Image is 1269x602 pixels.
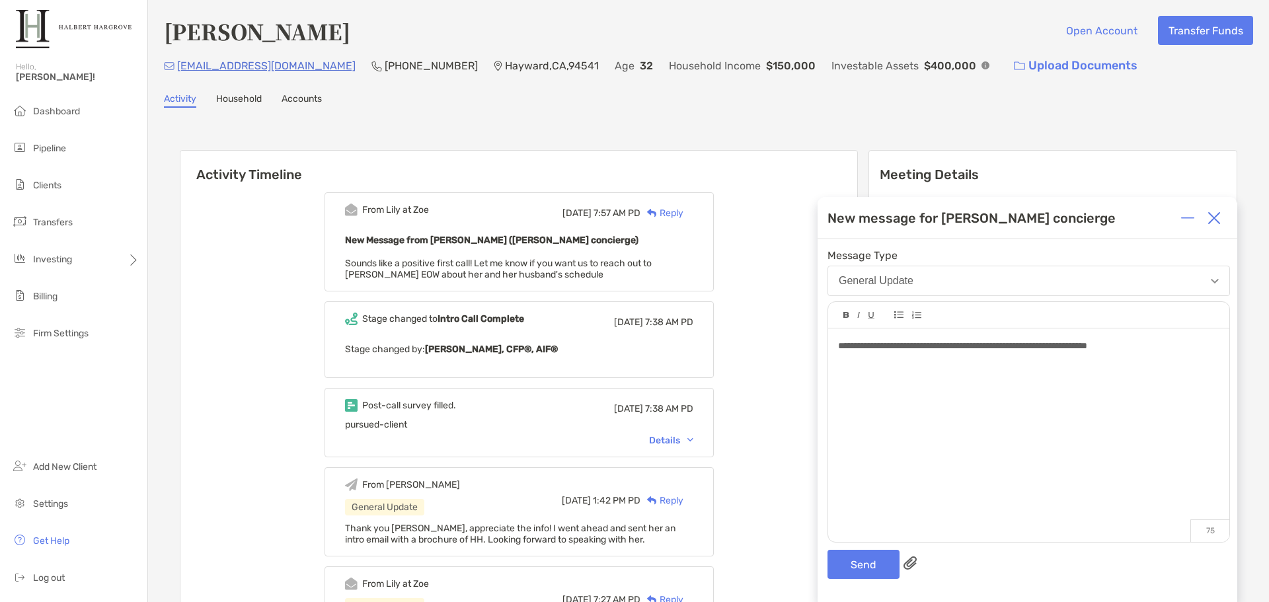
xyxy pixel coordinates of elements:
[640,206,683,220] div: Reply
[33,291,58,302] span: Billing
[593,495,640,506] span: 1:42 PM PD
[16,71,139,83] span: [PERSON_NAME]!
[831,57,919,74] p: Investable Assets
[827,266,1230,296] button: General Update
[647,209,657,217] img: Reply icon
[1158,16,1253,45] button: Transfer Funds
[362,313,524,324] div: Stage changed to
[164,62,174,70] img: Email Icon
[425,344,558,355] b: [PERSON_NAME], CFP®, AIF®
[33,328,89,339] span: Firm Settings
[12,176,28,192] img: clients icon
[345,204,358,216] img: Event icon
[649,435,693,446] div: Details
[12,569,28,585] img: logout icon
[216,93,262,108] a: Household
[345,258,652,280] span: Sounds like a positive first call! Let me know if you want us to reach out to [PERSON_NAME] EOW a...
[345,399,358,412] img: Event icon
[614,403,643,414] span: [DATE]
[904,556,917,570] img: paperclip attachments
[843,312,849,319] img: Editor control icon
[562,207,592,219] span: [DATE]
[33,461,96,472] span: Add New Client
[1208,211,1221,225] img: Close
[362,578,429,589] div: From Lily at Zoe
[345,478,358,491] img: Event icon
[615,57,634,74] p: Age
[647,496,657,505] img: Reply icon
[362,479,460,490] div: From [PERSON_NAME]
[645,317,693,328] span: 7:38 AM PD
[12,287,28,303] img: billing icon
[33,106,80,117] span: Dashboard
[180,151,857,182] h6: Activity Timeline
[505,57,599,74] p: Hayward , CA , 94541
[33,572,65,583] span: Log out
[282,93,322,108] a: Accounts
[12,532,28,548] img: get-help icon
[164,16,350,46] h4: [PERSON_NAME]
[1005,52,1146,80] a: Upload Documents
[640,494,683,508] div: Reply
[868,312,874,319] img: Editor control icon
[594,207,640,219] span: 7:57 AM PD
[687,438,693,442] img: Chevron icon
[12,250,28,266] img: investing icon
[880,167,1226,183] p: Meeting Details
[981,61,989,69] img: Info Icon
[640,57,653,74] p: 32
[345,578,358,590] img: Event icon
[362,204,429,215] div: From Lily at Zoe
[345,341,693,357] p: Stage changed by:
[345,419,407,430] span: pursued-client
[345,499,424,515] div: General Update
[827,550,900,579] button: Send
[12,213,28,229] img: transfers icon
[438,313,524,324] b: Intro Call Complete
[12,139,28,155] img: pipeline icon
[924,57,976,74] p: $400,000
[33,143,66,154] span: Pipeline
[645,403,693,414] span: 7:38 AM PD
[827,249,1230,262] span: Message Type
[12,102,28,118] img: dashboard icon
[362,400,456,411] div: Post-call survey filled.
[766,57,816,74] p: $150,000
[164,93,196,108] a: Activity
[12,324,28,340] img: firm-settings icon
[562,495,591,506] span: [DATE]
[894,311,904,319] img: Editor control icon
[669,57,761,74] p: Household Income
[12,495,28,511] img: settings icon
[371,61,382,71] img: Phone Icon
[177,57,356,74] p: [EMAIL_ADDRESS][DOMAIN_NAME]
[345,313,358,325] img: Event icon
[911,311,921,319] img: Editor control icon
[16,5,132,53] img: Zoe Logo
[1211,279,1219,283] img: Open dropdown arrow
[1056,16,1147,45] button: Open Account
[33,498,68,509] span: Settings
[827,210,1116,226] div: New message for [PERSON_NAME] concierge
[345,235,638,246] b: New Message from [PERSON_NAME] ([PERSON_NAME] concierge)
[839,275,913,287] div: General Update
[1190,519,1229,542] p: 75
[33,217,73,228] span: Transfers
[1014,61,1025,71] img: button icon
[33,180,61,191] span: Clients
[33,535,69,546] span: Get Help
[1181,211,1194,225] img: Expand or collapse
[12,458,28,474] img: add_new_client icon
[857,312,860,319] img: Editor control icon
[345,523,675,545] span: Thank you [PERSON_NAME], appreciate the info! I went ahead and sent her an intro email with a bro...
[385,57,478,74] p: [PHONE_NUMBER]
[494,61,502,71] img: Location Icon
[614,317,643,328] span: [DATE]
[33,254,72,265] span: Investing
